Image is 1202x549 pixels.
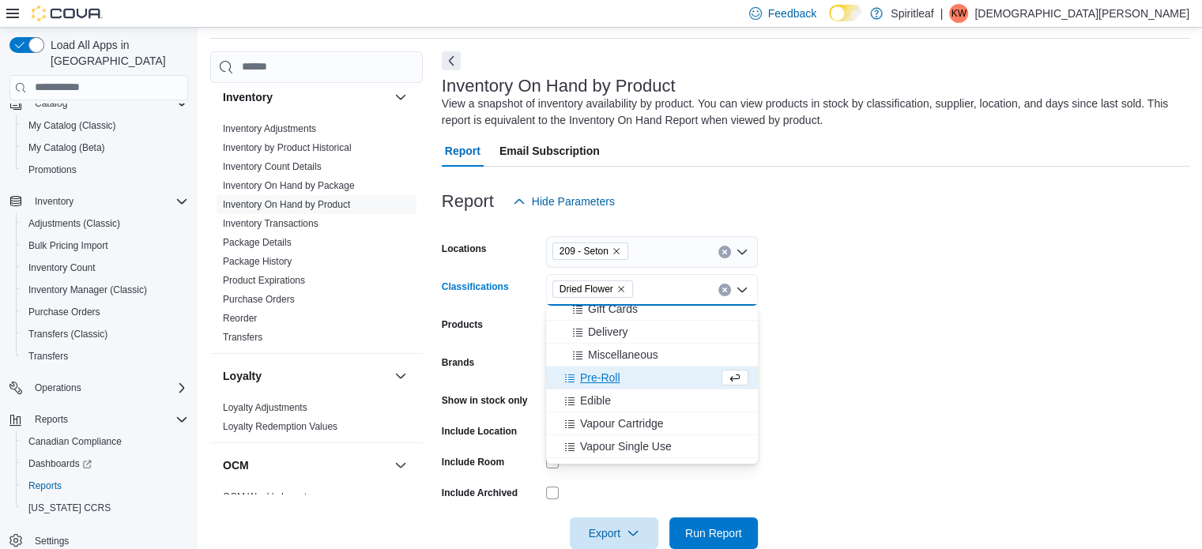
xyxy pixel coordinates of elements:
button: Loyalty [223,368,388,384]
span: Inventory Count [28,261,96,274]
img: Cova [32,6,103,21]
button: Close list of options [736,284,748,296]
span: Run Report [685,525,742,541]
span: Reports [35,413,68,426]
span: Package Details [223,236,292,249]
span: Purchase Orders [28,306,100,318]
span: Feedback [768,6,816,21]
a: [US_STATE] CCRS [22,498,117,517]
button: OCM [391,456,410,475]
button: Inventory [3,190,194,212]
span: Inventory by Product Historical [223,141,352,154]
button: Open list of options [736,246,748,258]
span: 209 - Seton [552,243,628,260]
a: Transfers [223,332,262,343]
button: Hide Parameters [507,186,621,217]
span: Inventory Transactions [223,217,318,230]
span: Bulk Pricing Import [28,239,108,252]
span: Operations [35,382,81,394]
h3: OCM [223,457,249,473]
a: Promotions [22,160,83,179]
span: Inventory On Hand by Package [223,179,355,192]
button: Delivery [546,321,758,344]
span: Inventory Count [22,258,188,277]
span: My Catalog (Beta) [22,138,188,157]
span: Bulk Pricing Import [22,236,188,255]
span: Transfers [223,331,262,344]
button: Reports [28,410,74,429]
button: Operations [3,377,194,399]
a: Inventory Manager (Classic) [22,280,153,299]
button: Export [570,517,658,549]
a: Inventory Transactions [223,218,318,229]
button: Inventory [28,192,80,211]
span: Pre-Roll [580,370,620,385]
div: Loyalty [210,398,423,442]
button: [US_STATE] CCRS [16,497,194,519]
span: Product Expirations [223,274,305,287]
a: Transfers [22,347,74,366]
span: Inventory Count Details [223,160,322,173]
a: Package History [223,256,292,267]
a: Inventory Count [22,258,102,277]
button: Promotions [16,159,194,181]
span: OCM Weekly Inventory [223,491,320,503]
a: My Catalog (Beta) [22,138,111,157]
a: Purchase Orders [22,303,107,322]
span: Catalog [28,94,188,113]
button: OCM [223,457,388,473]
span: Dried Flower [560,281,613,297]
button: Canadian Compliance [16,431,194,453]
button: Operations [28,378,88,397]
a: Inventory On Hand by Product [223,199,350,210]
span: Reports [22,476,188,495]
span: Canadian Compliance [22,432,188,451]
span: Transfers [28,350,68,363]
button: Bulk Pricing Import [16,235,194,257]
span: Miscellaneous [588,347,658,363]
span: Load All Apps in [GEOGRAPHIC_DATA] [44,37,188,69]
h3: Inventory On Hand by Product [442,77,676,96]
span: My Catalog (Classic) [28,119,116,132]
button: Inventory [223,89,388,105]
button: Remove Dried Flower from selection in this group [616,284,626,294]
h3: Report [442,192,494,211]
label: Include Location [442,425,517,438]
span: Inventory Adjustments [223,122,316,135]
span: Inventory [28,192,188,211]
span: Dark Mode [829,21,830,22]
a: Dashboards [16,453,194,475]
div: Inventory [210,119,423,353]
p: | [940,4,944,23]
a: Loyalty Redemption Values [223,421,337,432]
span: Operations [28,378,188,397]
span: Inventory [35,195,73,208]
button: Transfers (Classic) [16,323,194,345]
span: Purchase Orders [22,303,188,322]
button: Transfers [16,345,194,367]
span: Concentrate [580,461,640,477]
p: [DEMOGRAPHIC_DATA][PERSON_NAME] [974,4,1189,23]
button: Inventory Manager (Classic) [16,279,194,301]
span: KW [951,4,966,23]
a: Loyalty Adjustments [223,402,307,413]
span: Hide Parameters [532,194,615,209]
button: Inventory [391,88,410,107]
span: My Catalog (Beta) [28,141,105,154]
button: My Catalog (Beta) [16,137,194,159]
div: Kristen W [949,4,968,23]
span: Inventory Manager (Classic) [28,284,147,296]
span: Delivery [588,324,628,340]
p: Spiritleaf [891,4,933,23]
span: Email Subscription [499,135,600,167]
button: Clear input [718,284,731,296]
label: Classifications [442,280,509,293]
button: Run Report [669,517,758,549]
button: Catalog [28,94,73,113]
a: Reorder [223,313,257,324]
button: Adjustments (Classic) [16,212,194,235]
div: OCM [210,487,423,513]
button: Vapour Cartridge [546,412,758,435]
a: Canadian Compliance [22,432,128,451]
a: Purchase Orders [223,294,295,305]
